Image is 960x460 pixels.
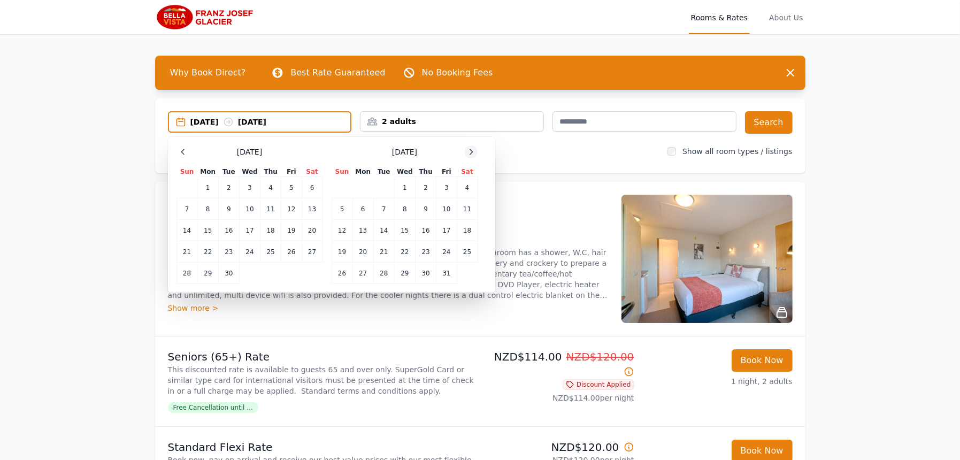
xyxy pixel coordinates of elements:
span: NZD$120.00 [566,350,634,363]
p: Seniors (65+) Rate [168,349,476,364]
td: 22 [197,241,218,263]
td: 20 [302,220,322,241]
td: 15 [394,220,415,241]
td: 11 [457,198,478,220]
td: 12 [281,198,302,220]
span: Discount Applied [563,379,634,390]
td: 18 [457,220,478,241]
td: 30 [218,263,239,284]
p: NZD$114.00 [485,349,634,379]
button: Search [745,111,793,134]
td: 26 [281,241,302,263]
label: Show all room types / listings [682,147,792,156]
td: 21 [373,241,394,263]
p: No Booking Fees [422,66,493,79]
p: NZD$114.00 per night [485,393,634,403]
td: 28 [176,263,197,284]
td: 24 [239,241,260,263]
td: 27 [302,241,322,263]
img: Bella Vista Franz Josef Glacier [155,4,258,30]
p: Best Rate Guaranteed [290,66,385,79]
div: 2 adults [360,116,543,127]
th: Mon [352,167,373,177]
th: Thu [260,167,281,177]
td: 20 [352,241,373,263]
td: 7 [176,198,197,220]
td: 19 [332,241,352,263]
th: Thu [416,167,436,177]
td: 10 [239,198,260,220]
th: Wed [239,167,260,177]
td: 10 [436,198,457,220]
td: 18 [260,220,281,241]
td: 23 [218,241,239,263]
td: 3 [436,177,457,198]
th: Sun [176,167,197,177]
td: 12 [332,220,352,241]
td: 13 [352,220,373,241]
td: 23 [416,241,436,263]
td: 24 [436,241,457,263]
td: 27 [352,263,373,284]
span: Why Book Direct? [162,62,255,83]
td: 29 [197,263,218,284]
th: Tue [218,167,239,177]
th: Wed [394,167,415,177]
span: Free Cancellation until ... [168,402,258,413]
td: 25 [457,241,478,263]
td: 14 [176,220,197,241]
th: Fri [436,167,457,177]
span: [DATE] [392,147,417,157]
td: 9 [416,198,436,220]
td: 4 [260,177,281,198]
td: 1 [197,177,218,198]
td: 17 [436,220,457,241]
td: 13 [302,198,322,220]
td: 30 [416,263,436,284]
td: 8 [394,198,415,220]
td: 5 [332,198,352,220]
td: 22 [394,241,415,263]
td: 2 [416,177,436,198]
td: 8 [197,198,218,220]
td: 5 [281,177,302,198]
th: Sun [332,167,352,177]
td: 31 [436,263,457,284]
td: 15 [197,220,218,241]
button: Book Now [732,349,793,372]
td: 25 [260,241,281,263]
th: Fri [281,167,302,177]
td: 9 [218,198,239,220]
p: NZD$120.00 [485,440,634,455]
p: Standard Flexi Rate [168,440,476,455]
span: [DATE] [237,147,262,157]
td: 16 [416,220,436,241]
div: Show more > [168,303,609,313]
td: 2 [218,177,239,198]
td: 21 [176,241,197,263]
td: 4 [457,177,478,198]
td: 6 [352,198,373,220]
td: 29 [394,263,415,284]
td: 16 [218,220,239,241]
th: Mon [197,167,218,177]
td: 26 [332,263,352,284]
p: This discounted rate is available to guests 65 and over only. SuperGold Card or similar type card... [168,364,476,396]
th: Tue [373,167,394,177]
td: 7 [373,198,394,220]
td: 17 [239,220,260,241]
th: Sat [457,167,478,177]
td: 3 [239,177,260,198]
div: [DATE] [DATE] [190,117,351,127]
p: 1 night, 2 adults [643,376,793,387]
td: 19 [281,220,302,241]
td: 6 [302,177,322,198]
td: 28 [373,263,394,284]
td: 1 [394,177,415,198]
th: Sat [302,167,322,177]
td: 14 [373,220,394,241]
td: 11 [260,198,281,220]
